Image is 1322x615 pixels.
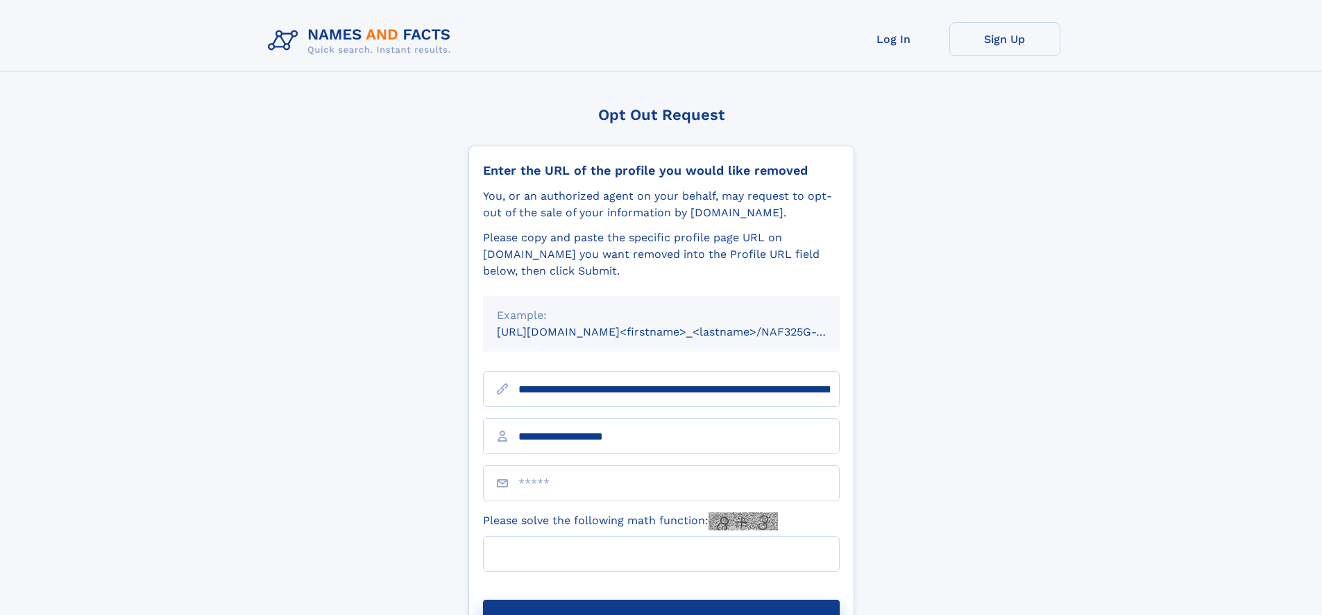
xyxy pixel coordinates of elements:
[262,22,462,60] img: Logo Names and Facts
[483,163,840,178] div: Enter the URL of the profile you would like removed
[497,325,866,338] small: [URL][DOMAIN_NAME]<firstname>_<lastname>/NAF325G-xxxxxxxx
[483,512,778,530] label: Please solve the following math function:
[949,22,1060,56] a: Sign Up
[468,106,854,123] div: Opt Out Request
[483,229,840,279] div: Please copy and paste the specific profile page URL on [DOMAIN_NAME] you want removed into the Pr...
[497,307,826,324] div: Example:
[483,188,840,221] div: You, or an authorized agent on your behalf, may request to opt-out of the sale of your informatio...
[838,22,949,56] a: Log In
